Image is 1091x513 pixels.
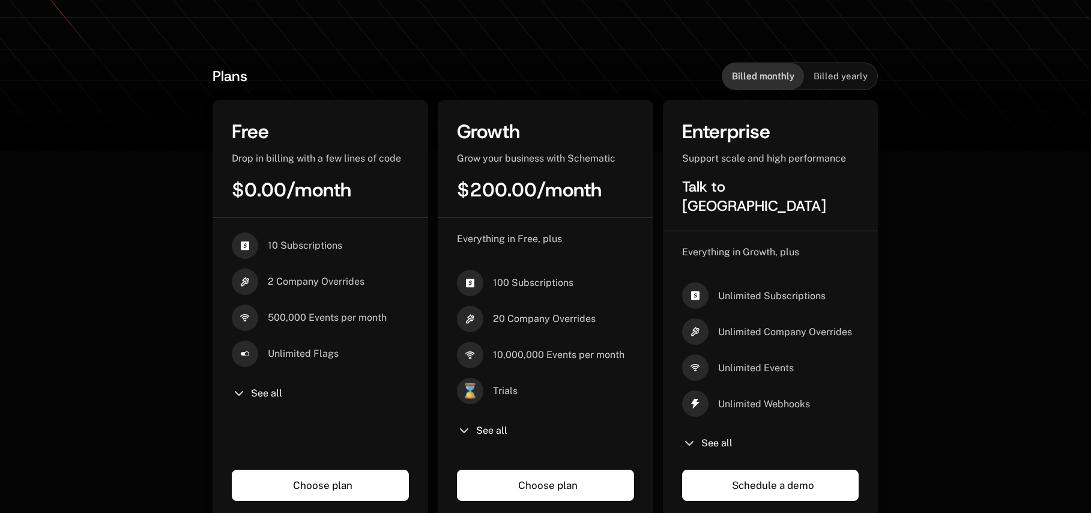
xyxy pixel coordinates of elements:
[682,119,770,144] span: Enterprise
[232,386,246,401] i: chevron-down
[493,348,624,362] span: 10,000,000 Events per month
[457,306,483,332] i: hammer
[493,312,596,326] span: 20 Company Overrides
[457,177,537,202] span: $200.00
[232,119,269,144] span: Free
[718,398,810,411] span: Unlimited Webhooks
[493,384,518,398] span: Trials
[682,318,709,345] i: hammer
[286,177,351,202] span: / month
[457,470,634,501] a: Choose plan
[457,153,615,164] span: Grow your business with Schematic
[457,270,483,296] i: cashapp
[718,362,794,375] span: Unlimited Events
[718,290,826,303] span: Unlimited Subscriptions
[251,389,282,398] span: See all
[682,177,826,216] span: Talk to [GEOGRAPHIC_DATA]
[682,390,709,417] i: thunder
[232,470,409,501] a: Choose plan
[476,426,507,436] span: See all
[268,275,364,288] span: 2 Company Overrides
[457,233,562,244] span: Everything in Free, plus
[682,282,709,309] i: cashapp
[232,305,258,331] i: signal
[537,177,602,202] span: / month
[701,439,733,448] span: See all
[213,67,247,86] span: Plans
[732,70,794,82] span: Billed monthly
[682,153,846,164] span: Support scale and high performance
[232,269,258,295] i: hammer
[682,436,697,451] i: chevron-down
[268,311,387,324] span: 500,000 Events per month
[457,423,471,438] i: chevron-down
[232,177,286,202] span: $0.00
[457,119,520,144] span: Growth
[457,378,483,404] span: ⌛
[718,326,852,339] span: Unlimited Company Overrides
[268,239,342,252] span: 10 Subscriptions
[232,232,258,259] i: cashapp
[682,246,799,258] span: Everything in Growth, plus
[682,470,859,501] a: Schedule a demo
[232,341,258,367] i: boolean-on
[682,354,709,381] i: signal
[457,342,483,368] i: signal
[268,347,339,360] span: Unlimited Flags
[232,153,401,164] span: Drop in billing with a few lines of code
[814,70,868,82] span: Billed yearly
[493,276,573,290] span: 100 Subscriptions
